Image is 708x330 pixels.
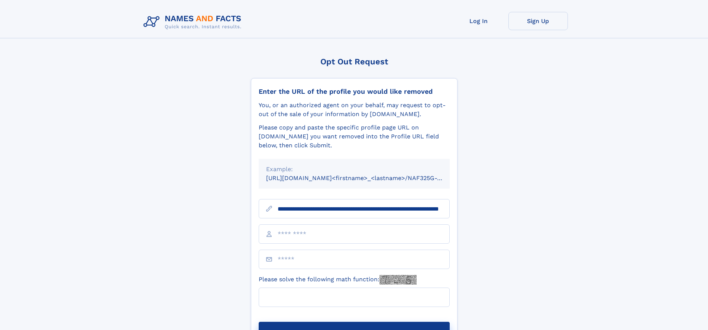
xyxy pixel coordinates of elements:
div: Enter the URL of the profile you would like removed [259,87,450,96]
div: You, or an authorized agent on your behalf, may request to opt-out of the sale of your informatio... [259,101,450,119]
div: Example: [266,165,442,174]
a: Log In [449,12,508,30]
div: Opt Out Request [251,57,458,66]
a: Sign Up [508,12,568,30]
label: Please solve the following math function: [259,275,417,285]
div: Please copy and paste the specific profile page URL on [DOMAIN_NAME] you want removed into the Pr... [259,123,450,150]
small: [URL][DOMAIN_NAME]<firstname>_<lastname>/NAF325G-xxxxxxxx [266,174,464,182]
img: Logo Names and Facts [140,12,248,32]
